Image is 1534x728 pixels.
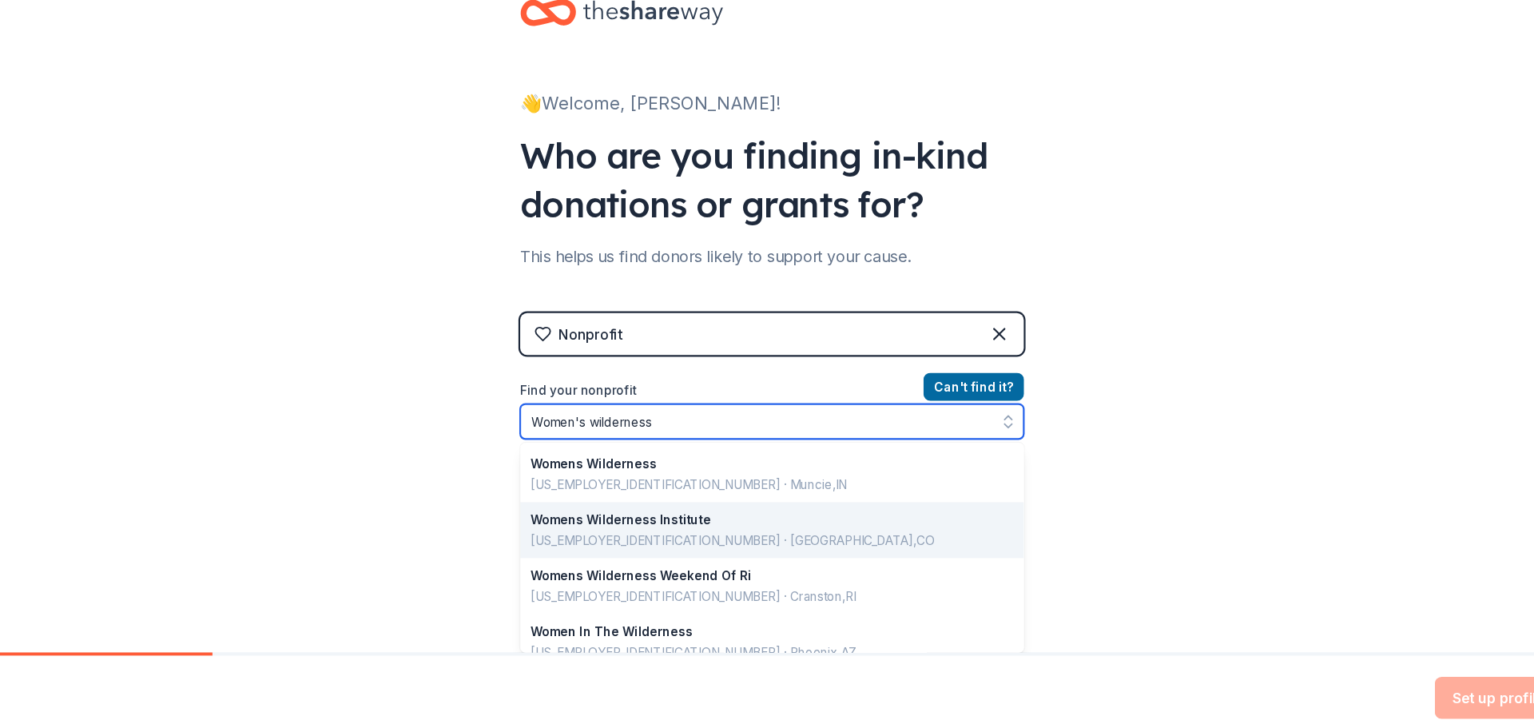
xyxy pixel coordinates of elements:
[546,632,968,651] div: [US_EMPLOYER_IDENTIFICATION_NUMBER] · Phoenix , AZ
[546,562,968,581] div: Womens Wilderness Weekend Of Ri
[546,511,968,530] div: Womens Wilderness Institute
[546,530,968,549] div: [US_EMPLOYER_IDENTIFICATION_NUMBER] · [GEOGRAPHIC_DATA] , CO
[546,479,968,498] div: [US_EMPLOYER_IDENTIFICATION_NUMBER] · Muncie , IN
[546,581,968,600] div: [US_EMPLOYER_IDENTIFICATION_NUMBER] · Cranston , RI
[537,415,997,447] input: Search by name, EIN, or city
[546,459,968,479] div: Womens Wilderness
[546,613,968,632] div: Women In The Wilderness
